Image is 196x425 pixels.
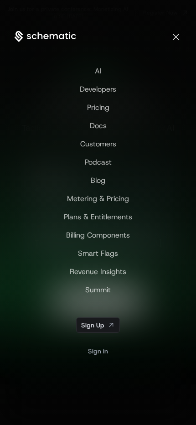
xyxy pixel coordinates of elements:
[81,321,104,330] span: Sign Up
[80,84,116,95] a: Developers
[87,103,109,112] span: Pricing
[64,212,132,222] a: Plans & Entitlements
[80,84,116,94] span: Developers
[66,230,130,240] a: Billing Components
[76,317,120,333] a: [object Object]
[91,176,105,185] a: Blog
[85,157,112,167] a: Podcast
[67,194,129,203] a: Metering & Pricing
[87,102,109,113] a: Pricing
[80,139,116,149] a: Customers
[85,285,111,295] a: Summit
[95,66,102,76] a: AI
[171,33,180,41] button: Toggle menu
[90,121,107,130] span: Docs
[78,249,118,258] a: Smart Flags
[90,120,107,131] a: Docs
[70,267,126,276] a: Revenue Insights
[88,344,108,358] a: Sign in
